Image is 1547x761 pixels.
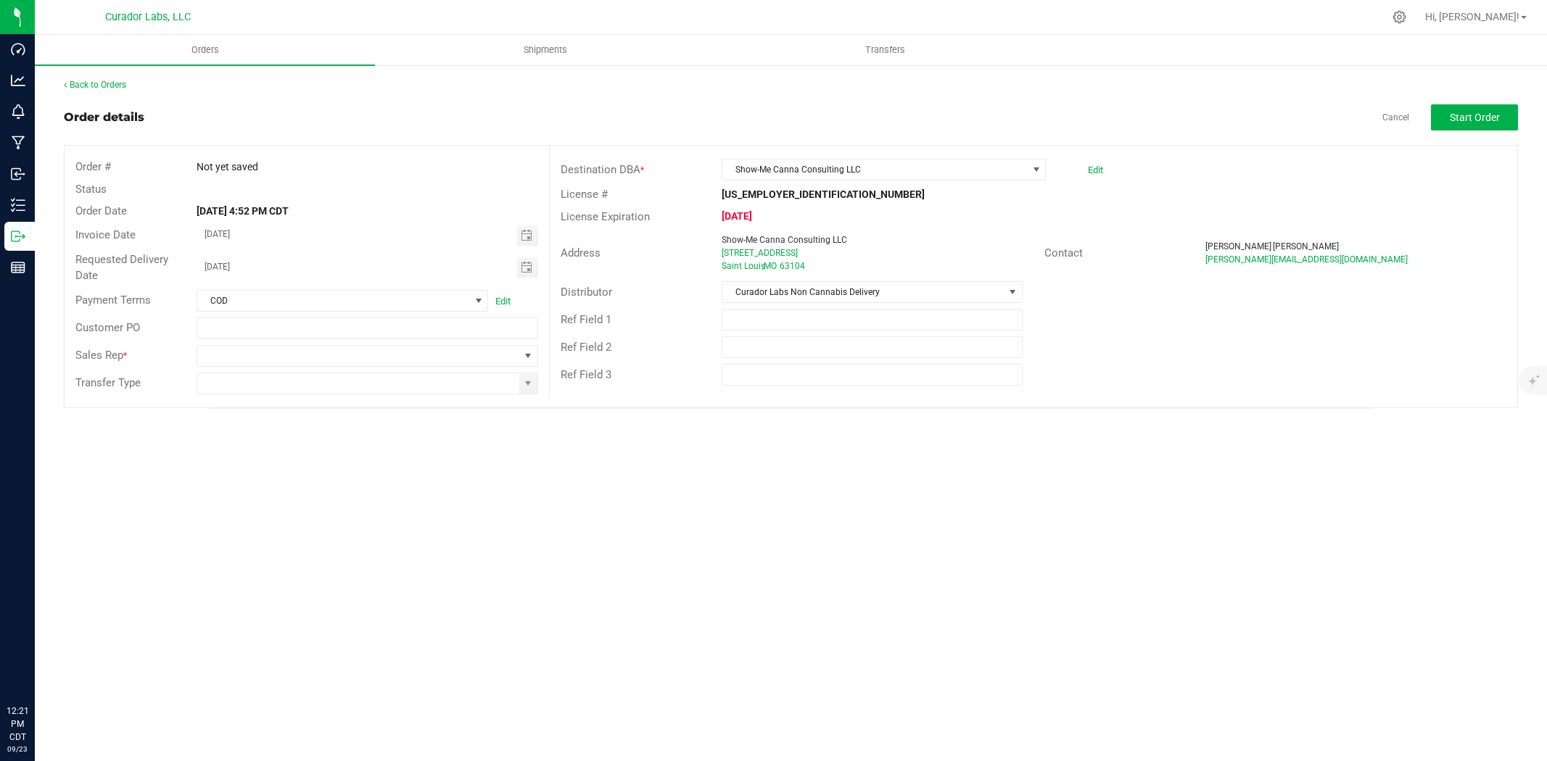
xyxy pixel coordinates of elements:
span: Shipments [504,43,587,57]
span: [STREET_ADDRESS] [722,248,798,258]
span: Order # [75,160,111,173]
span: 63104 [780,261,805,271]
inline-svg: Reports [11,260,25,275]
span: Curador Labs Non Cannabis Delivery [722,282,1004,302]
a: Cancel [1382,112,1409,124]
span: Saint Louis [722,261,765,271]
iframe: Resource center [15,645,58,689]
inline-svg: Inbound [11,167,25,181]
span: Not yet saved [197,161,258,172]
span: Ref Field 2 [561,341,611,354]
strong: [DATE] [722,210,752,222]
a: Edit [495,296,511,307]
span: Destination DBA [561,163,640,176]
strong: [US_EMPLOYER_IDENTIFICATION_NUMBER] [722,188,925,200]
span: License # [561,188,608,201]
span: Distributor [561,286,612,299]
strong: [DATE] 4:52 PM CDT [197,205,289,217]
span: Toggle calendar [517,225,538,246]
span: Curador Labs, LLC [105,11,191,23]
span: [PERSON_NAME][EMAIL_ADDRESS][DOMAIN_NAME] [1205,254,1408,265]
span: Order Date [75,204,127,217]
inline-svg: Monitoring [11,104,25,119]
iframe: Resource center unread badge [43,643,60,660]
inline-svg: Analytics [11,73,25,88]
span: Start Order [1450,112,1500,123]
a: Edit [1088,165,1103,175]
span: [PERSON_NAME] [1205,241,1271,251]
a: Transfers [715,35,1055,65]
span: Show-Me Canna Consulting LLC [722,159,1027,180]
p: 12:21 PM CDT [7,704,28,744]
inline-svg: Manufacturing [11,136,25,150]
inline-svg: Outbound [11,229,25,244]
div: Order details [64,109,144,126]
span: MO [764,261,777,271]
span: Customer PO [75,321,140,334]
span: COD [197,291,469,311]
a: Back to Orders [64,80,126,90]
a: Shipments [375,35,715,65]
span: [PERSON_NAME] [1273,241,1339,251]
button: Start Order [1431,104,1518,130]
p: 09/23 [7,744,28,754]
span: Transfer Type [75,376,141,389]
span: Show-Me Canna Consulting LLC [722,235,847,245]
span: Transfers [846,43,925,57]
span: Ref Field 3 [561,368,611,381]
span: Invoice Date [75,228,136,241]
inline-svg: Inventory [11,198,25,212]
span: Contact [1044,246,1083,259]
span: Sales Rep [75,349,123,362]
a: Orders [35,35,375,65]
span: Requested Delivery Date [75,253,168,283]
span: Payment Terms [75,294,151,307]
span: Orders [172,43,239,57]
inline-svg: Dashboard [11,42,25,57]
span: Ref Field 1 [561,313,611,326]
span: Toggle calendar [517,257,538,278]
span: Address [561,246,601,259]
div: Manage settings [1390,10,1408,24]
span: Status [75,183,107,196]
span: , [762,261,764,271]
span: License Expiration [561,210,650,223]
span: Hi, [PERSON_NAME]! [1425,11,1519,22]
